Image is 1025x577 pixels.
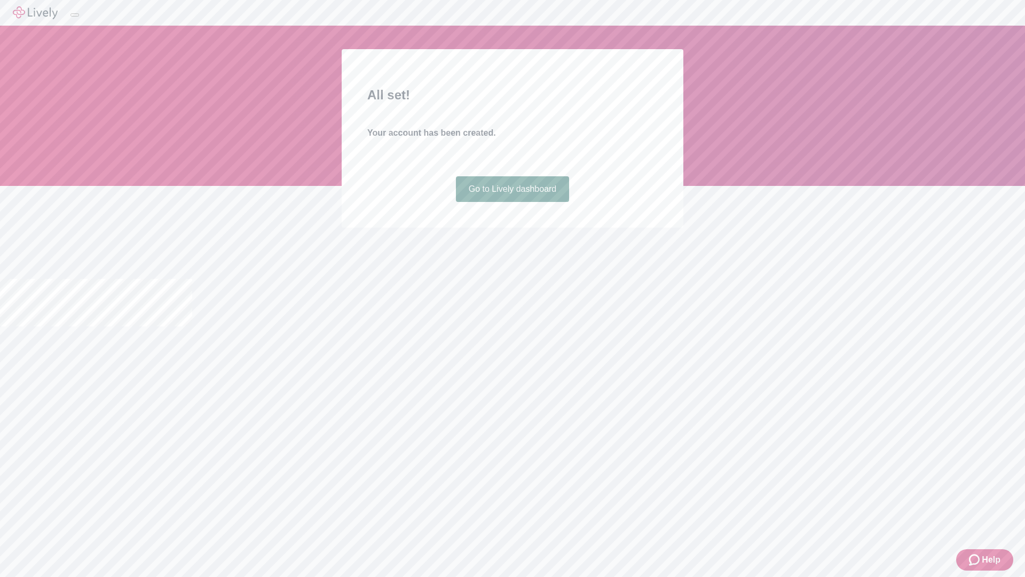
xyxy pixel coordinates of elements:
[13,6,58,19] img: Lively
[70,13,79,17] button: Log out
[456,176,570,202] a: Go to Lively dashboard
[956,549,1013,571] button: Zendesk support iconHelp
[367,85,658,105] h2: All set!
[969,553,982,566] svg: Zendesk support icon
[367,127,658,139] h4: Your account has been created.
[982,553,1000,566] span: Help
